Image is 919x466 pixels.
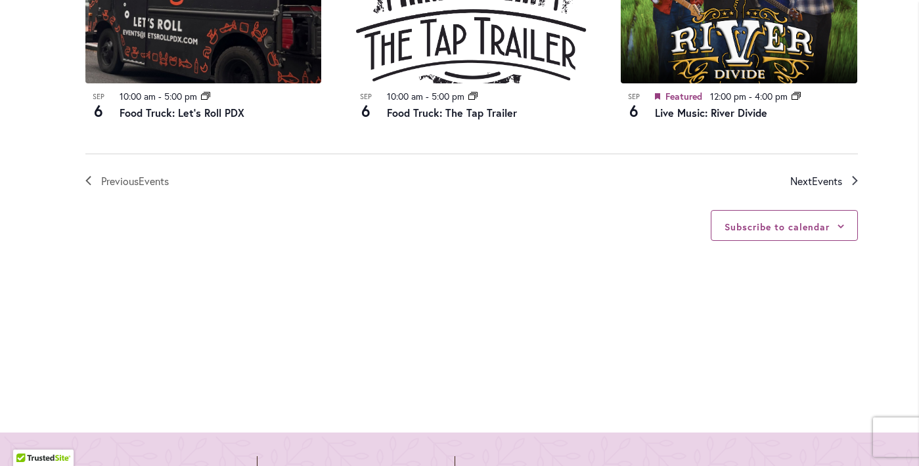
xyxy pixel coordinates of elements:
[10,419,47,456] iframe: Launch Accessibility Center
[139,174,169,188] span: Events
[665,90,702,102] span: Featured
[812,174,842,188] span: Events
[120,90,156,102] time: 10:00 am
[387,90,423,102] time: 10:00 am
[85,173,169,190] a: Previous Events
[621,100,647,122] span: 6
[432,90,464,102] time: 5:00 pm
[158,90,162,102] span: -
[725,221,829,233] button: Subscribe to calendar
[164,90,197,102] time: 5:00 pm
[790,173,858,190] a: Next Events
[101,173,169,190] span: Previous
[655,106,767,119] a: Live Music: River Divide
[655,89,660,104] em: Featured
[426,90,429,102] span: -
[120,106,244,119] a: Food Truck: Let’s Roll PDX
[790,173,842,190] span: Next
[621,91,647,102] span: Sep
[387,106,517,119] a: Food Truck: The Tap Trailer
[353,91,379,102] span: Sep
[85,100,112,122] span: 6
[85,91,112,102] span: Sep
[755,90,788,102] time: 4:00 pm
[710,90,746,102] time: 12:00 pm
[353,100,379,122] span: 6
[749,90,752,102] span: -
